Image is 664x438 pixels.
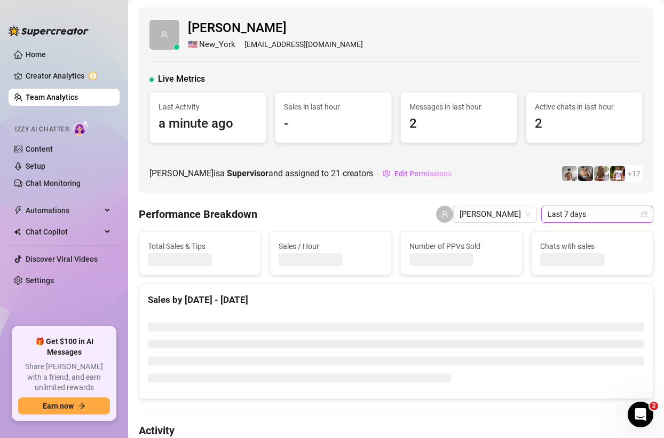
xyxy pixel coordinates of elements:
[540,240,644,252] span: Chats with sales
[535,114,634,134] span: 2
[26,276,54,285] a: Settings
[26,67,111,84] a: Creator Analytics exclamation-circle
[14,228,21,236] img: Chat Copilot
[610,166,625,181] img: Hector
[26,223,101,240] span: Chat Copilot
[158,73,205,85] span: Live Metrics
[188,18,363,38] span: [PERSON_NAME]
[227,168,268,178] b: Supervisor
[460,206,531,222] span: Chloe Louise
[441,210,448,218] span: user
[382,165,452,182] button: Edit Permissions
[535,101,634,113] span: Active chats in last hour
[148,240,252,252] span: Total Sales & Tips
[188,38,198,51] span: 🇺🇸
[284,114,383,134] span: -
[548,206,647,222] span: Last 7 days
[26,162,45,170] a: Setup
[139,423,653,438] h4: Activity
[159,101,257,113] span: Last Activity
[159,114,257,134] span: a minute ago
[650,402,658,410] span: 2
[15,124,69,135] span: Izzy AI Chatter
[641,211,647,217] span: calendar
[409,240,513,252] span: Number of PPVs Sold
[409,114,508,134] span: 2
[578,166,593,181] img: George
[409,101,508,113] span: Messages in last hour
[199,38,235,51] span: New_York
[26,179,81,187] a: Chat Monitoring
[394,169,452,178] span: Edit Permissions
[26,255,98,263] a: Discover Viral Videos
[26,93,78,101] a: Team Analytics
[18,362,110,393] span: Share [PERSON_NAME] with a friend, and earn unlimited rewards
[331,168,341,178] span: 21
[18,337,110,357] span: 🎁 Get $100 in AI Messages
[562,166,577,181] img: aussieboy_j
[26,145,53,153] a: Content
[188,38,363,51] div: [EMAIL_ADDRESS][DOMAIN_NAME]
[161,31,168,38] span: user
[43,402,74,410] span: Earn now
[18,397,110,414] button: Earn nowarrow-right
[139,207,257,222] h4: Performance Breakdown
[628,168,641,179] span: + 17
[594,166,609,181] img: Nathaniel
[284,101,383,113] span: Sales in last hour
[73,120,90,136] img: AI Chatter
[149,167,373,180] span: [PERSON_NAME] is a and assigned to creators
[26,50,46,59] a: Home
[383,170,390,177] span: setting
[78,402,85,410] span: arrow-right
[279,240,383,252] span: Sales / Hour
[628,402,653,427] iframe: Intercom live chat
[9,26,89,36] img: logo-BBDzfeDw.svg
[14,206,22,215] span: thunderbolt
[26,202,101,219] span: Automations
[148,293,644,307] div: Sales by [DATE] - [DATE]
